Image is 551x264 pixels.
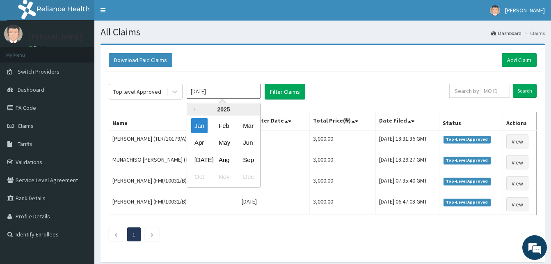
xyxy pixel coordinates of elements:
div: Choose August 2025 [215,152,232,167]
td: [PERSON_NAME] (FMI/10032/B) [109,194,238,215]
div: Choose July 2025 [191,152,208,167]
input: Search [513,84,537,98]
a: View [506,197,528,211]
span: Top-Level Approved [444,199,491,206]
td: 3,000.00 [309,173,375,194]
input: Select Month and Year [187,84,261,99]
div: Choose March 2025 [240,118,256,133]
div: Choose May 2025 [215,135,232,151]
span: Top-Level Approved [444,136,491,143]
div: month 2025-01 [187,117,260,185]
th: Name [109,112,238,131]
th: Total Price(₦) [309,112,375,131]
td: [PERSON_NAME] (FMI/10032/B) [109,173,238,194]
img: User Image [4,25,23,43]
th: Date Filed [375,112,439,131]
a: Previous page [114,231,118,238]
span: Claims [18,122,34,130]
a: View [506,176,528,190]
td: [DATE] 06:47:08 GMT [375,194,439,215]
td: MUNACHISO [PERSON_NAME] (TLR/10060/A) [109,152,238,173]
div: Minimize live chat window [135,4,154,24]
button: Previous Year [191,107,195,111]
a: Add Claim [502,53,537,67]
th: Status [439,112,503,131]
span: Top-Level Approved [444,178,491,185]
th: Actions [503,112,536,131]
textarea: Type your message and hit 'Enter' [4,176,156,205]
div: Chat with us now [43,46,138,57]
span: Tariffs [18,140,32,148]
li: Claims [522,30,545,37]
button: Download Paid Claims [109,53,172,67]
div: 2025 [187,103,260,116]
div: Choose September 2025 [240,152,256,167]
a: Next page [150,231,154,238]
a: View [506,155,528,169]
a: View [506,134,528,148]
a: Page 1 is your current page [133,231,135,238]
div: Choose June 2025 [240,135,256,151]
td: 3,000.00 [309,194,375,215]
span: Switch Providers [18,68,59,75]
div: Choose April 2025 [191,135,208,151]
input: Search by HMO ID [449,84,510,98]
img: User Image [490,5,500,16]
span: We're online! [48,79,113,162]
td: [PERSON_NAME] (TLR/10179/A) [109,131,238,152]
span: Top-Level Approved [444,157,491,164]
img: d_794563401_company_1708531726252_794563401 [15,41,33,62]
p: [PERSON_NAME] [29,33,82,41]
div: Choose February 2025 [215,118,232,133]
a: Online [29,45,48,51]
span: Dashboard [18,86,44,93]
td: 3,000.00 [309,131,375,152]
button: Filter Claims [265,84,305,100]
div: Choose January 2025 [191,118,208,133]
td: 3,000.00 [309,152,375,173]
span: [PERSON_NAME] [505,7,545,14]
td: [DATE] [238,194,310,215]
td: [DATE] 18:29:27 GMT [375,152,439,173]
h1: All Claims [101,27,545,37]
td: [DATE] 07:35:40 GMT [375,173,439,194]
div: Top level Approved [113,88,161,96]
a: Dashboard [491,30,521,37]
td: [DATE] 18:31:36 GMT [375,131,439,152]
